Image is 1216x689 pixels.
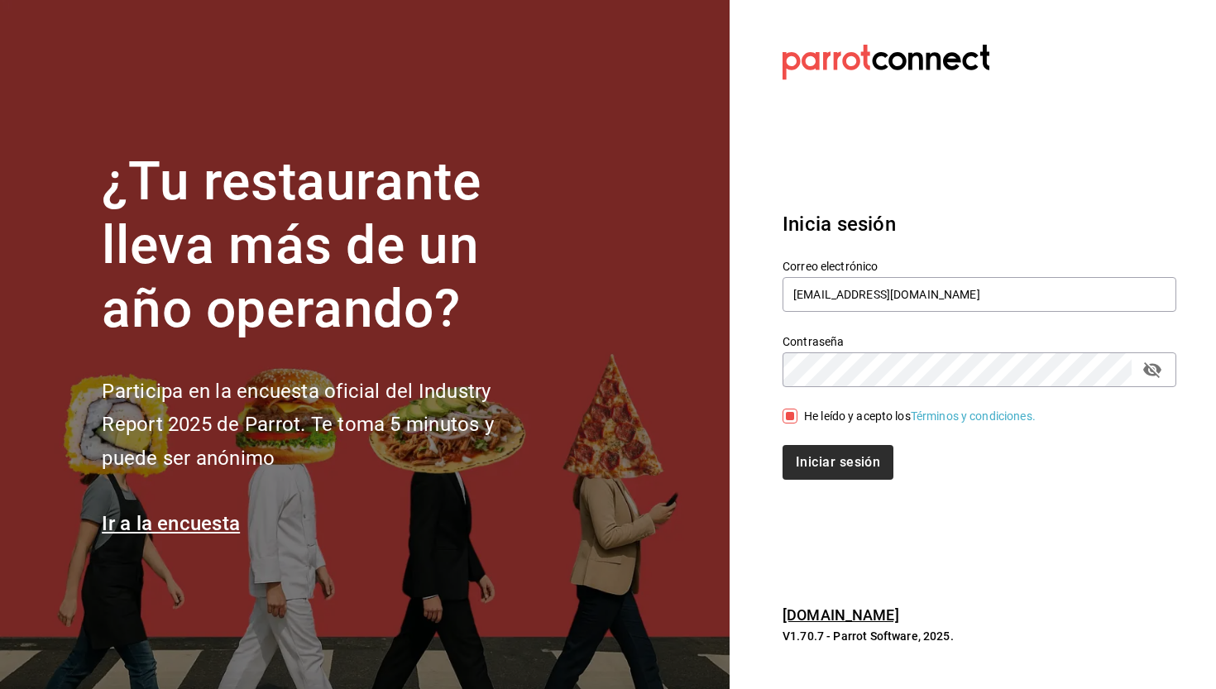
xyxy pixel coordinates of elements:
[783,277,1176,312] input: Ingresa tu correo electrónico
[911,409,1036,423] a: Términos y condiciones.
[102,151,548,341] h1: ¿Tu restaurante lleva más de un año operando?
[783,445,893,480] button: Iniciar sesión
[783,209,1176,239] h3: Inicia sesión
[783,606,899,624] a: [DOMAIN_NAME]
[1138,356,1166,384] button: passwordField
[783,336,1176,347] label: Contraseña
[804,408,1036,425] div: He leído y acepto los
[102,512,240,535] a: Ir a la encuesta
[783,261,1176,272] label: Correo electrónico
[783,628,1176,644] p: V1.70.7 - Parrot Software, 2025.
[102,375,548,476] h2: Participa en la encuesta oficial del Industry Report 2025 de Parrot. Te toma 5 minutos y puede se...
